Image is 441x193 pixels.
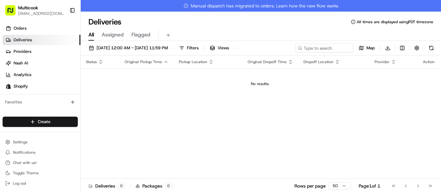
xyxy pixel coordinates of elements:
[3,3,67,18] button: Multicook[EMAIL_ADDRESS][DOMAIN_NAME]
[427,43,436,53] button: Refresh
[102,31,124,39] span: Assigned
[14,83,28,89] span: Shopify
[6,84,11,89] img: Shopify logo
[165,183,172,189] div: 0
[374,59,390,64] span: Provider
[13,140,27,145] span: Settings
[3,148,78,157] button: Notifications
[3,23,80,34] a: Orders
[14,60,28,66] span: Nash AI
[3,58,80,68] a: Nash AI
[303,59,333,64] span: Dropoff Location
[248,59,287,64] span: Original Dropoff Time
[88,183,125,189] div: Deliveries
[131,31,150,39] span: Flagged
[218,45,229,51] span: Views
[359,183,380,189] div: Page 1 of 1
[3,46,80,57] a: Providers
[423,59,435,64] div: Action
[86,43,171,53] button: [DATE] 12:00 AM - [DATE] 11:59 PM
[3,169,78,178] button: Toggle Theme
[207,43,232,53] button: Views
[3,97,78,107] div: Favorites
[14,72,31,78] span: Analytics
[14,37,32,43] span: Deliveries
[13,150,36,155] span: Notifications
[3,117,78,127] button: Create
[136,183,172,189] div: Packages
[3,70,80,80] a: Analytics
[14,25,26,31] span: Orders
[3,138,78,147] button: Settings
[356,43,378,53] button: Map
[3,81,80,92] a: Shopify
[38,119,50,125] span: Create
[13,181,26,186] span: Log out
[86,59,97,64] span: Status
[3,35,80,45] a: Deliveries
[14,49,31,54] span: Providers
[366,45,375,51] span: Map
[3,179,78,188] button: Log out
[179,59,207,64] span: Pickup Location
[88,31,94,39] span: All
[125,59,162,64] span: Original Pickup Time
[294,183,326,189] p: Rows per page
[13,170,39,176] span: Toggle Theme
[97,45,168,51] span: [DATE] 12:00 AM - [DATE] 11:59 PM
[18,11,64,16] button: [EMAIL_ADDRESS][DOMAIN_NAME]
[118,183,125,189] div: 0
[83,81,437,86] div: No results.
[13,160,36,165] span: Chat with us!
[357,19,433,24] span: All times are displayed using PDT timezone
[187,45,199,51] span: Filters
[184,3,338,9] span: Manual dispatch has migrated to orders. Learn how the new flow works
[176,43,201,53] button: Filters
[3,158,78,167] button: Chat with us!
[88,17,121,27] h1: Deliveries
[18,5,38,11] button: Multicook
[295,43,353,53] input: Type to search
